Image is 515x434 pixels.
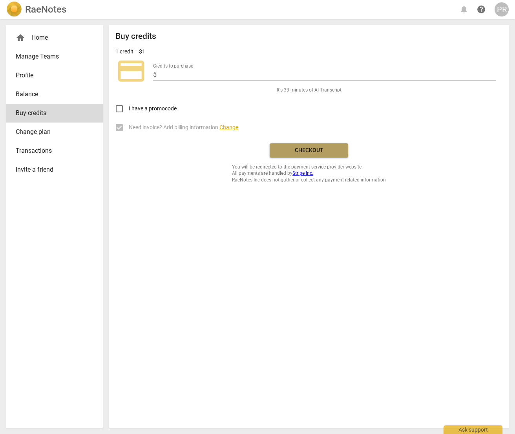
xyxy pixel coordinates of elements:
span: Profile [16,71,87,80]
a: Buy credits [6,104,103,123]
a: Change plan [6,123,103,141]
h2: RaeNotes [25,4,66,15]
span: Balance [16,90,87,99]
div: Home [16,33,87,42]
span: Need invoice? Add billing information [129,123,238,132]
span: Change [219,124,238,130]
button: Checkout [270,143,348,157]
span: credit_card [115,55,147,87]
span: You will be redirected to the payment service provider website. All payments are handled by RaeNo... [232,164,386,183]
a: Manage Teams [6,47,103,66]
span: Checkout [276,146,342,154]
a: Help [474,2,488,16]
span: Buy credits [16,108,87,118]
a: Balance [6,85,103,104]
span: Change plan [16,127,87,137]
button: PR [495,2,509,16]
a: Transactions [6,141,103,160]
label: Credits to purchase [153,64,193,68]
span: Transactions [16,146,87,156]
span: help [477,5,486,14]
span: It's 33 minutes of AI Transcript [277,87,342,93]
span: Manage Teams [16,52,87,61]
span: home [16,33,25,42]
p: 1 credit = $1 [115,48,145,56]
img: Logo [6,2,22,17]
a: Invite a friend [6,160,103,179]
div: Ask support [444,425,502,434]
h2: Buy credits [115,31,156,41]
div: Home [6,28,103,47]
span: I have a promocode [129,104,177,113]
a: Profile [6,66,103,85]
a: LogoRaeNotes [6,2,66,17]
a: Stripe Inc. [292,170,313,176]
span: Invite a friend [16,165,87,174]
